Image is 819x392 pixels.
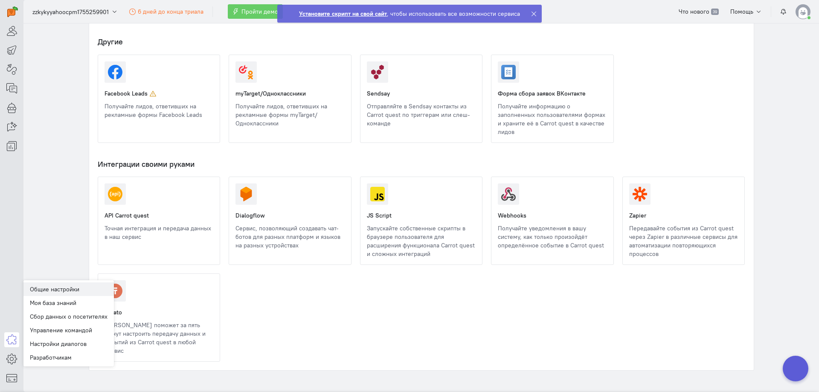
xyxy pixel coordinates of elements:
div: , чтобы использовать все возможности сервиса [299,9,520,18]
img: carrot-quest.svg [7,6,18,17]
span: Пройти демо [241,8,278,15]
a: здесь [555,17,569,23]
span: Я согласен [603,12,631,21]
a: Разработчикам [23,351,114,364]
span: Помощь [730,8,753,15]
a: Моя база знаний [23,296,114,310]
a: Управление командой [23,323,114,337]
button: zzkykyyahoocpm1755259901 [28,4,122,19]
a: Общие настройки [23,282,114,296]
span: zzkykyyahoocpm1755259901 [32,8,109,16]
h4: Интеграции своими руками [98,160,745,168]
h4: Другие [98,38,745,46]
button: Я согласен [596,8,639,25]
strong: Установите скрипт на свой сайт [299,10,387,17]
button: Пройти демо [228,4,283,19]
span: 6 дней до конца триала [138,8,203,15]
span: 39 [711,9,718,15]
a: Настройки диалогов [23,337,114,351]
button: Помощь [726,4,767,19]
a: Сбор данных о посетителях [23,310,114,323]
a: Что нового 39 [674,4,723,19]
div: Мы используем cookies для улучшения работы сайта, анализа трафика и персонализации. Используя сай... [179,9,586,24]
span: Что нового [679,8,709,15]
img: default-v4.png [796,4,810,19]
